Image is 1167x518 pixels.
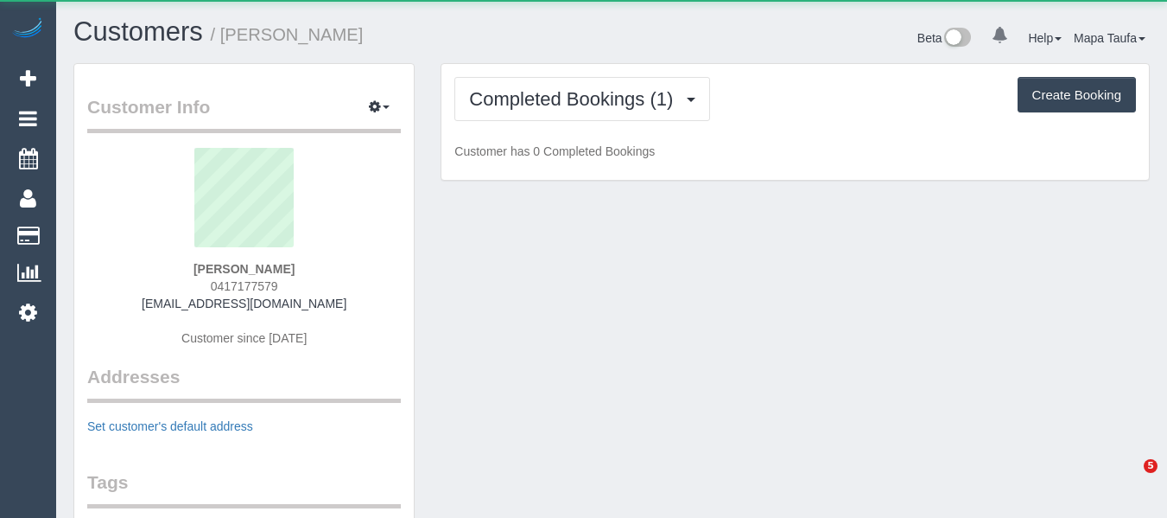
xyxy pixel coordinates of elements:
[181,331,307,345] span: Customer since [DATE]
[211,25,364,44] small: / [PERSON_NAME]
[193,262,295,276] strong: [PERSON_NAME]
[73,16,203,47] a: Customers
[454,143,1136,160] p: Customer has 0 Completed Bookings
[142,297,346,310] a: [EMAIL_ADDRESS][DOMAIN_NAME]
[10,17,45,42] img: Automaid Logo
[87,470,401,508] legend: Tags
[454,77,710,121] button: Completed Bookings (1)
[917,31,971,45] a: Beta
[1074,31,1145,45] a: Mapa Taufa
[1018,77,1136,113] button: Create Booking
[469,88,682,110] span: Completed Bookings (1)
[942,28,971,50] img: New interface
[87,419,253,433] a: Set customer's default address
[1144,459,1157,473] span: 5
[1108,459,1150,501] iframe: Intercom live chat
[1028,31,1062,45] a: Help
[211,279,278,293] span: 0417177579
[87,94,401,133] legend: Customer Info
